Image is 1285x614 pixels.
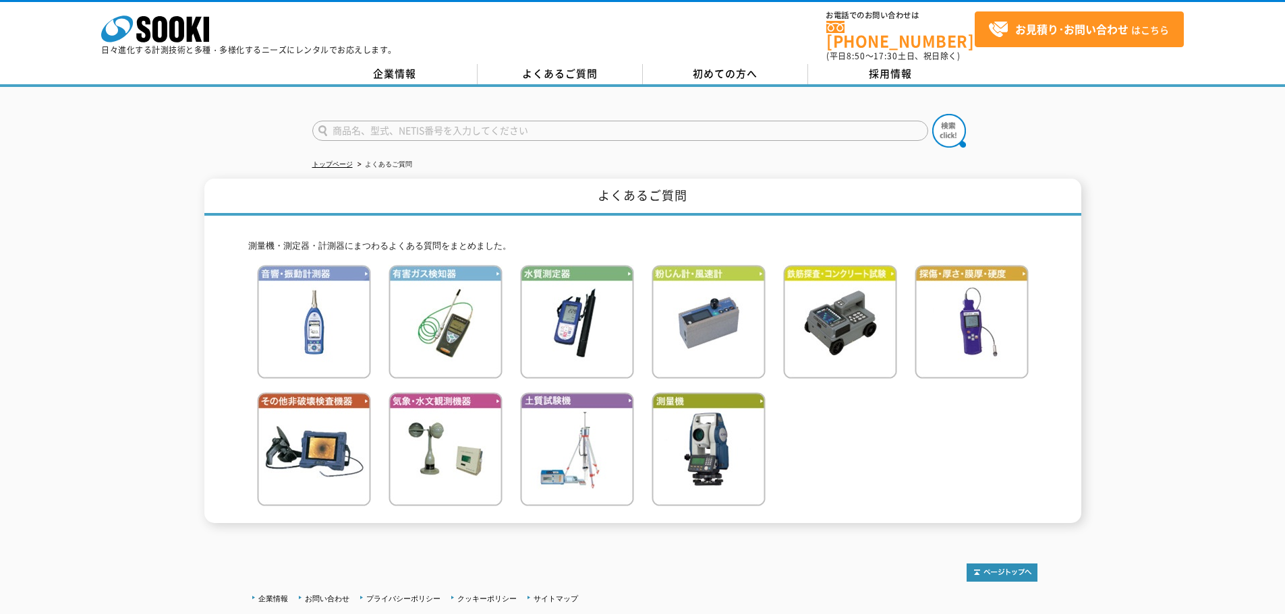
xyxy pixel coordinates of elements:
[988,20,1169,40] span: はこちら
[826,50,960,62] span: (平日 ～ 土日、祝日除く)
[389,392,503,506] img: 気象・水文観測機器
[312,64,478,84] a: 企業情報
[652,265,766,379] img: 粉じん計・風速計
[693,66,758,81] span: 初めての方へ
[366,594,440,603] a: プライバシーポリシー
[874,50,898,62] span: 17:30
[520,265,634,379] img: 水質測定器
[478,64,643,84] a: よくあるご質問
[312,160,353,168] a: トップページ
[457,594,517,603] a: クッキーポリシー
[967,563,1037,582] img: トップページへ
[975,11,1184,47] a: お見積り･お問い合わせはこちら
[257,265,371,379] img: 音響・振動計測器
[808,64,973,84] a: 採用情報
[520,392,634,506] img: 土質試験機
[826,11,975,20] span: お電話でのお問い合わせは
[389,265,503,379] img: 有害ガス検知器
[101,46,397,54] p: 日々進化する計測技術と多種・多様化するニーズにレンタルでお応えします。
[826,21,975,49] a: [PHONE_NUMBER]
[258,594,288,603] a: 企業情報
[932,114,966,148] img: btn_search.png
[204,179,1081,216] h1: よくあるご質問
[847,50,865,62] span: 8:50
[783,265,897,379] img: 鉄筋検査・コンクリート試験
[312,121,928,141] input: 商品名、型式、NETIS番号を入力してください
[652,392,766,506] img: 測量機
[257,392,371,506] img: その他非破壊検査機器
[643,64,808,84] a: 初めての方へ
[915,265,1029,379] img: 探傷・厚さ・膜厚・硬度
[534,594,578,603] a: サイトマップ
[355,158,412,172] li: よくあるご質問
[248,239,1037,253] p: 測量機・測定器・計測器にまつわるよくある質問をまとめました。
[305,594,349,603] a: お問い合わせ
[1015,21,1129,37] strong: お見積り･お問い合わせ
